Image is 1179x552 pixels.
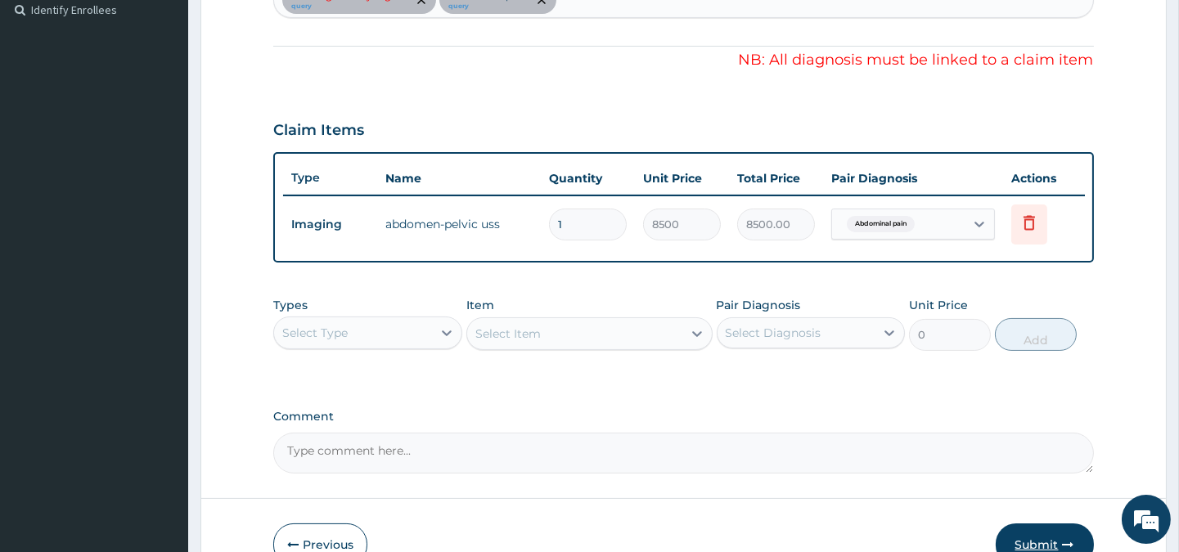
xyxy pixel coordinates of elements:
label: Item [466,297,494,313]
textarea: Type your message and hit 'Enter' [8,374,312,431]
span: Abdominal pain [847,216,915,232]
span: We're online! [95,169,226,334]
h3: Claim Items [273,122,364,140]
th: Total Price [729,162,823,195]
small: query [291,2,407,11]
th: Pair Diagnosis [823,162,1003,195]
th: Quantity [541,162,635,195]
label: Unit Price [909,297,968,313]
th: Actions [1003,162,1085,195]
div: Select Type [282,325,348,341]
td: abdomen-pelvic uss [377,208,541,240]
label: Pair Diagnosis [717,297,801,313]
img: d_794563401_company_1708531726252_794563401 [30,82,66,123]
div: Select Diagnosis [726,325,821,341]
small: query [448,2,527,11]
label: Comment [273,410,1093,424]
div: Minimize live chat window [268,8,308,47]
button: Add [995,318,1077,351]
div: Chat with us now [85,92,275,113]
th: Unit Price [635,162,729,195]
label: Types [273,298,308,312]
th: Name [377,162,541,195]
p: NB: All diagnosis must be linked to a claim item [273,50,1093,71]
td: Imaging [283,209,377,240]
th: Type [283,163,377,193]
